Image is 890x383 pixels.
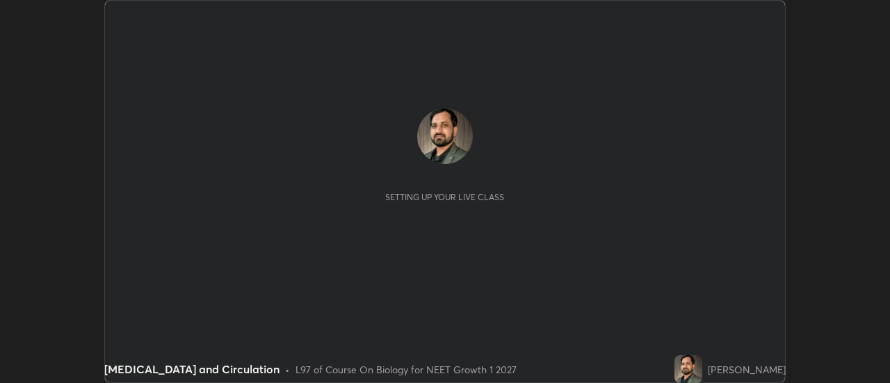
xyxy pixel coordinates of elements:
div: [PERSON_NAME] [708,362,786,377]
div: Setting up your live class [385,192,504,202]
div: • [285,362,290,377]
div: [MEDICAL_DATA] and Circulation [104,361,280,377]
img: c6f1f51b65ab405e8839512a486be057.jpg [417,108,473,164]
img: c6f1f51b65ab405e8839512a486be057.jpg [674,355,702,383]
div: L97 of Course On Biology for NEET Growth 1 2027 [296,362,517,377]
